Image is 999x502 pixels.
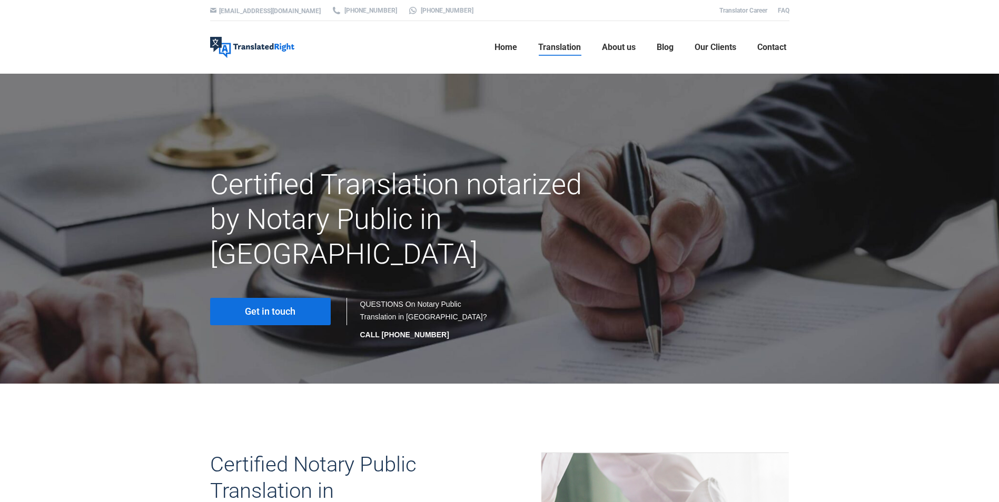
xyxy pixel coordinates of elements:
a: [EMAIL_ADDRESS][DOMAIN_NAME] [219,7,321,15]
span: About us [602,42,636,53]
a: Contact [754,31,789,64]
span: Our Clients [695,42,736,53]
a: FAQ [778,7,789,14]
span: Contact [757,42,786,53]
h1: Certified Translation notarized by Notary Public in [GEOGRAPHIC_DATA] [210,167,591,272]
a: About us [599,31,639,64]
a: Translator Career [719,7,767,14]
strong: CALL [PHONE_NUMBER] [360,330,449,339]
span: Translation [538,42,581,53]
a: Translation [535,31,584,64]
a: Our Clients [691,31,739,64]
div: QUESTIONS On Notary Public Translation in [GEOGRAPHIC_DATA]? [360,298,489,341]
a: Get in touch [210,298,331,325]
a: [PHONE_NUMBER] [408,6,473,15]
a: [PHONE_NUMBER] [331,6,397,15]
a: Blog [654,31,677,64]
span: Home [494,42,517,53]
span: Get in touch [245,306,295,317]
img: Translated Right [210,37,294,58]
a: Home [491,31,520,64]
span: Blog [657,42,674,53]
